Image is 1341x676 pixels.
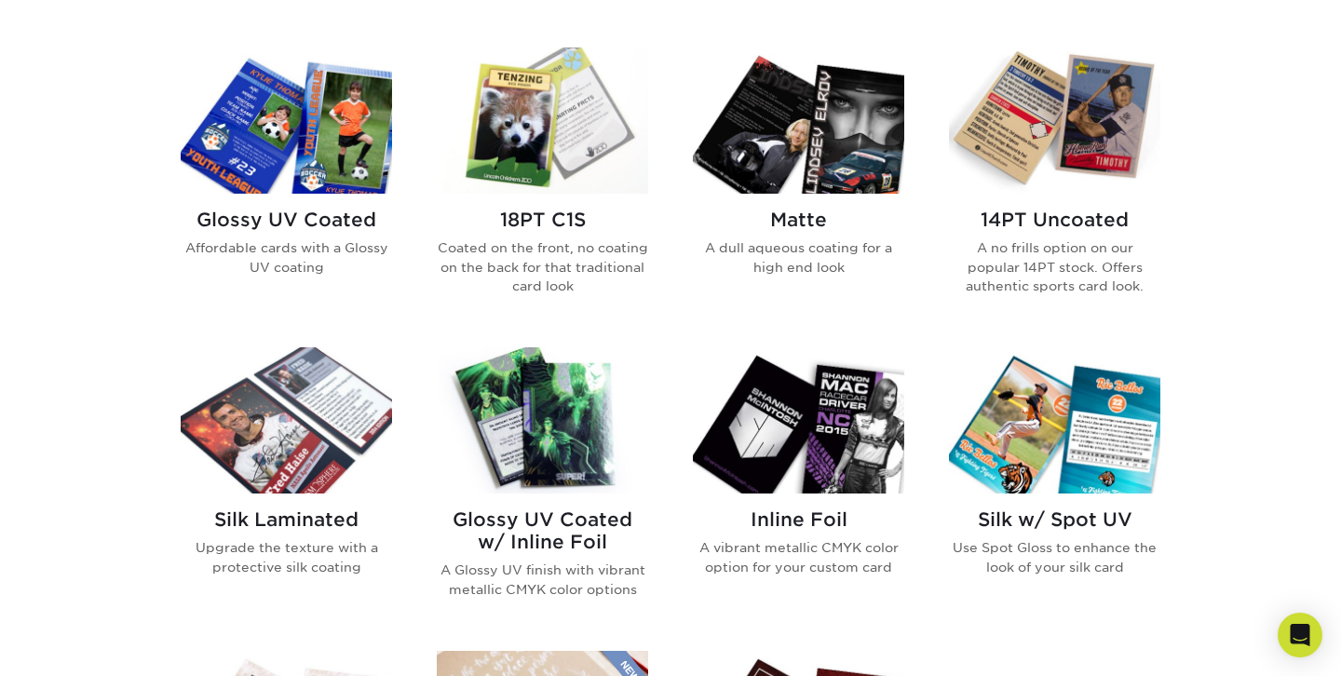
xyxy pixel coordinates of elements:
p: A no frills option on our popular 14PT stock. Offers authentic sports card look. [949,238,1160,295]
h2: Glossy UV Coated [181,209,392,231]
a: Inline Foil Trading Cards Inline Foil A vibrant metallic CMYK color option for your custom card [693,347,904,629]
img: 18PT C1S Trading Cards [437,47,648,194]
h2: Silk Laminated [181,508,392,531]
h2: Glossy UV Coated w/ Inline Foil [437,508,648,553]
p: Use Spot Gloss to enhance the look of your silk card [949,538,1160,576]
img: Matte Trading Cards [693,47,904,194]
a: Silk w/ Spot UV Trading Cards Silk w/ Spot UV Use Spot Gloss to enhance the look of your silk card [949,347,1160,629]
a: Silk Laminated Trading Cards Silk Laminated Upgrade the texture with a protective silk coating [181,347,392,629]
a: Glossy UV Coated Trading Cards Glossy UV Coated Affordable cards with a Glossy UV coating [181,47,392,325]
h2: Inline Foil [693,508,904,531]
div: Open Intercom Messenger [1278,613,1322,657]
h2: 18PT C1S [437,209,648,231]
h2: 14PT Uncoated [949,209,1160,231]
p: A dull aqueous coating for a high end look [693,238,904,277]
p: A Glossy UV finish with vibrant metallic CMYK color options [437,561,648,599]
h2: Matte [693,209,904,231]
img: Glossy UV Coated Trading Cards [181,47,392,194]
a: Glossy UV Coated w/ Inline Foil Trading Cards Glossy UV Coated w/ Inline Foil A Glossy UV finish ... [437,347,648,629]
h2: Silk w/ Spot UV [949,508,1160,531]
img: Inline Foil Trading Cards [693,347,904,493]
p: Upgrade the texture with a protective silk coating [181,538,392,576]
p: A vibrant metallic CMYK color option for your custom card [693,538,904,576]
p: Coated on the front, no coating on the back for that traditional card look [437,238,648,295]
img: Silk Laminated Trading Cards [181,347,392,493]
a: 18PT C1S Trading Cards 18PT C1S Coated on the front, no coating on the back for that traditional ... [437,47,648,325]
img: Silk w/ Spot UV Trading Cards [949,347,1160,493]
img: 14PT Uncoated Trading Cards [949,47,1160,194]
a: Matte Trading Cards Matte A dull aqueous coating for a high end look [693,47,904,325]
p: Affordable cards with a Glossy UV coating [181,238,392,277]
a: 14PT Uncoated Trading Cards 14PT Uncoated A no frills option on our popular 14PT stock. Offers au... [949,47,1160,325]
img: Glossy UV Coated w/ Inline Foil Trading Cards [437,347,648,493]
